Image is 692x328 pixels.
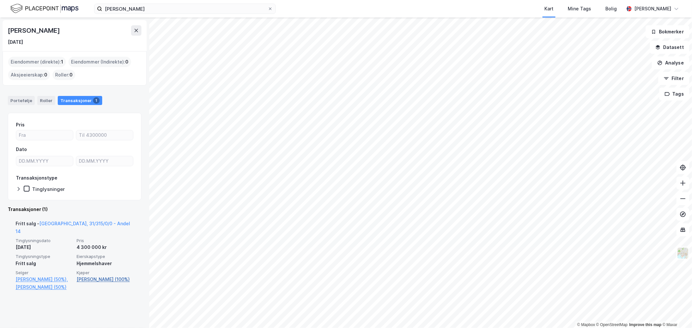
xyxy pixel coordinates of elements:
[77,238,134,243] span: Pris
[650,41,689,54] button: Datasett
[16,254,73,259] span: Tinglysningstype
[77,243,134,251] div: 4 300 000 kr
[77,270,134,275] span: Kjøper
[629,322,662,327] a: Improve this map
[8,205,141,213] div: Transaksjoner (1)
[16,146,27,153] div: Dato
[16,130,73,140] input: Fra
[16,270,73,275] span: Selger
[10,3,79,14] img: logo.f888ab2527a4732fd821a326f86c7f29.svg
[44,71,47,79] span: 0
[37,96,55,105] div: Roller
[16,220,134,238] div: Fritt salg -
[596,322,628,327] a: OpenStreetMap
[646,25,689,38] button: Bokmerker
[16,238,73,243] span: Tinglysningsdato
[61,58,63,66] span: 1
[8,57,66,67] div: Eiendommer (direkte) :
[634,5,671,13] div: [PERSON_NAME]
[544,5,553,13] div: Kart
[652,56,689,69] button: Analyse
[16,275,73,283] a: [PERSON_NAME] (50%),
[53,70,75,80] div: Roller :
[16,243,73,251] div: [DATE]
[605,5,617,13] div: Bolig
[77,254,134,259] span: Eierskapstype
[660,297,692,328] iframe: Chat Widget
[102,4,268,14] input: Søk på adresse, matrikkel, gårdeiere, leietakere eller personer
[93,97,100,104] div: 1
[68,57,131,67] div: Eiendommer (Indirekte) :
[8,70,50,80] div: Aksjeeierskap :
[77,260,134,267] div: Hjemmelshaver
[577,322,595,327] a: Mapbox
[16,174,57,182] div: Transaksjonstype
[16,156,73,166] input: DD.MM.YYYY
[8,38,23,46] div: [DATE]
[125,58,128,66] span: 0
[16,221,130,234] a: [GEOGRAPHIC_DATA], 31/315/0/0 - Andel 14
[659,88,689,100] button: Tags
[16,283,73,291] a: [PERSON_NAME] (50%)
[16,121,25,129] div: Pris
[8,25,61,36] div: [PERSON_NAME]
[69,71,73,79] span: 0
[677,247,689,259] img: Z
[58,96,102,105] div: Transaksjoner
[16,260,73,267] div: Fritt salg
[32,186,65,192] div: Tinglysninger
[8,96,35,105] div: Portefølje
[76,130,133,140] input: Til 4300000
[76,156,133,166] input: DD.MM.YYYY
[658,72,689,85] button: Filter
[77,275,134,283] a: [PERSON_NAME] (100%)
[568,5,591,13] div: Mine Tags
